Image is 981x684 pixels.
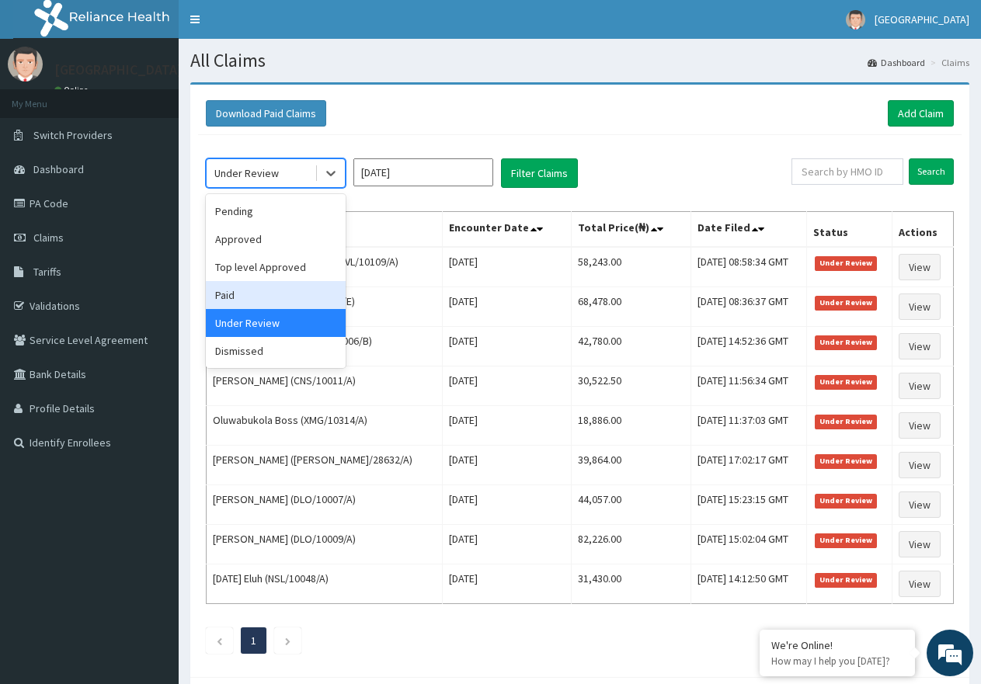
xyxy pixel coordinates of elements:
a: Add Claim [888,100,954,127]
div: Pending [206,197,346,225]
td: [DATE] 17:02:17 GMT [691,446,807,485]
td: [DATE] [442,247,571,287]
img: User Image [8,47,43,82]
td: 44,057.00 [572,485,691,525]
td: [DATE] Eluh (NSL/10048/A) [207,564,443,604]
td: [PERSON_NAME] ([PERSON_NAME]/28632/A) [207,446,443,485]
a: View [899,531,941,557]
th: Date Filed [691,212,807,248]
a: Next page [284,634,291,648]
p: How may I help you today? [771,654,903,668]
td: [DATE] 15:02:04 GMT [691,525,807,564]
td: [DATE] 14:12:50 GMT [691,564,807,604]
div: Under Review [214,165,279,181]
div: We're Online! [771,638,903,652]
span: Under Review [815,296,878,310]
a: Online [54,85,92,95]
td: [PERSON_NAME] (DLO/10007/A) [207,485,443,525]
span: Dashboard [33,162,84,176]
div: Minimize live chat window [255,8,292,45]
span: Under Review [815,533,878,547]
a: Page 1 is your current page [251,634,256,648]
a: View [899,571,941,597]
td: 58,243.00 [572,247,691,287]
td: [DATE] 08:58:34 GMT [691,247,807,287]
a: Previous page [216,634,223,648]
img: d_794563401_company_1708531726252_794563401 [29,78,63,116]
td: [DATE] 15:23:15 GMT [691,485,807,525]
span: [GEOGRAPHIC_DATA] [875,12,969,26]
td: [DATE] 08:36:37 GMT [691,287,807,327]
a: View [899,293,941,320]
td: [DATE] 11:37:03 GMT [691,406,807,446]
td: 42,780.00 [572,327,691,366]
td: [PERSON_NAME] (DLO/10009/A) [207,525,443,564]
th: Total Price(₦) [572,212,691,248]
td: [DATE] [442,366,571,406]
div: Approved [206,225,346,253]
td: 18,886.00 [572,406,691,446]
td: [DATE] 11:56:34 GMT [691,366,807,406]
textarea: Type your message and hit 'Enter' [8,424,296,478]
td: [DATE] [442,446,571,485]
button: Download Paid Claims [206,100,326,127]
span: Under Review [815,454,878,468]
td: [DATE] [442,525,571,564]
td: 30,522.50 [572,366,691,406]
a: Dashboard [868,56,925,69]
a: View [899,412,941,439]
td: Oluwabukola Boss (XMG/10314/A) [207,406,443,446]
div: Dismissed [206,337,346,365]
span: Under Review [815,494,878,508]
td: 82,226.00 [572,525,691,564]
td: [DATE] [442,327,571,366]
div: Paid [206,281,346,309]
a: View [899,491,941,518]
td: [DATE] [442,406,571,446]
div: Chat with us now [81,87,261,107]
img: User Image [846,10,865,30]
td: 31,430.00 [572,564,691,604]
div: Under Review [206,309,346,337]
span: We're online! [90,196,214,352]
td: 68,478.00 [572,287,691,327]
span: Under Review [815,256,878,270]
input: Search by HMO ID [791,158,903,185]
td: [PERSON_NAME] (CNS/10011/A) [207,366,443,406]
th: Actions [892,212,954,248]
span: Claims [33,231,64,245]
td: [DATE] 14:52:36 GMT [691,327,807,366]
li: Claims [927,56,969,69]
span: Under Review [815,573,878,587]
input: Select Month and Year [353,158,493,186]
p: [GEOGRAPHIC_DATA] [54,63,183,77]
span: Under Review [815,335,878,349]
td: [DATE] [442,287,571,327]
a: View [899,452,941,478]
a: View [899,254,941,280]
a: View [899,333,941,359]
h1: All Claims [190,50,969,71]
td: [DATE] [442,485,571,525]
span: Tariffs [33,265,61,279]
button: Filter Claims [501,158,578,188]
th: Encounter Date [442,212,571,248]
input: Search [909,158,954,185]
span: Under Review [815,375,878,389]
th: Status [806,212,892,248]
td: 39,864.00 [572,446,691,485]
a: View [899,373,941,399]
span: Switch Providers [33,128,113,142]
td: [DATE] [442,564,571,604]
div: Top level Approved [206,253,346,281]
span: Under Review [815,415,878,429]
